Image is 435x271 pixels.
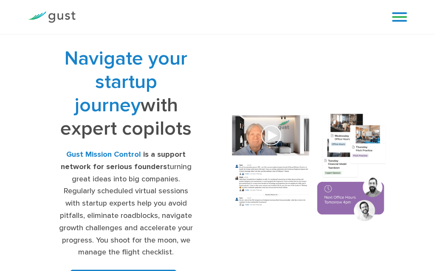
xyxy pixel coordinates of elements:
img: Composition of calendar events, a video call presentation, and chat rooms [224,107,394,229]
div: turning great ideas into big companies. Regularly scheduled virtual sessions with startup experts... [58,149,194,259]
img: Gust Logo [28,11,76,23]
strong: is a support network for serious founders [61,150,186,171]
strong: Gust Mission Control [66,150,141,159]
span: Navigate your startup journey [65,47,187,117]
h1: with expert copilots [58,47,194,140]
